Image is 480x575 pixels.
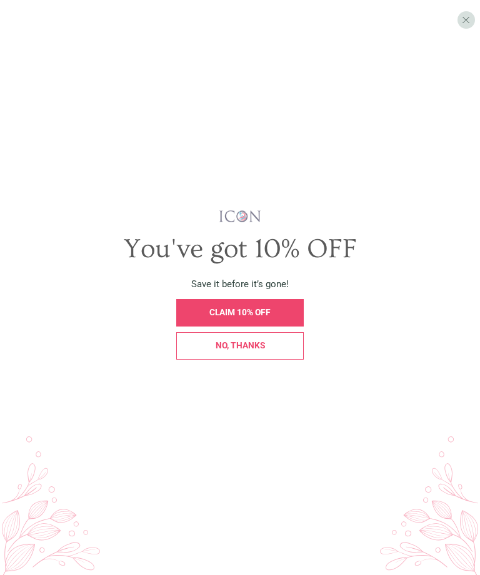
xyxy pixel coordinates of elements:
[191,278,289,290] span: Save it before it’s gone!
[462,14,470,26] span: X
[218,210,262,223] img: iconwallstickersl_1754656298800.png
[124,233,357,264] span: You've got 10% OFF
[216,340,265,350] span: No, thanks
[209,307,271,317] span: CLAIM 10% OFF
